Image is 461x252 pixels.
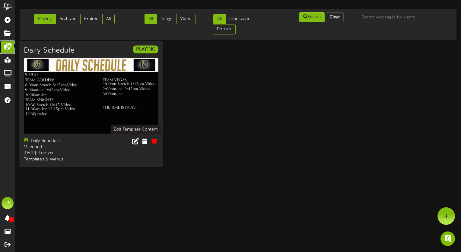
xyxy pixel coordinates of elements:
[80,14,103,24] a: Expired
[136,47,155,52] strong: PLAYING
[145,14,157,24] a: All
[2,197,14,209] div: DR
[24,138,87,144] div: Daily Schedule
[326,12,344,22] button: Clear
[24,150,87,157] div: [DATE] - Forever
[225,14,254,24] a: Landscape
[9,217,14,222] span: 0
[299,12,325,22] button: Search
[440,231,455,246] div: Open Intercom Messenger
[157,14,176,24] a: Image
[24,144,87,150] div: 15 seconds
[353,12,454,22] input: -- Search Messages by Name --
[213,24,236,34] a: Portrait
[102,14,115,24] a: All
[24,58,158,134] img: b7f32a16-a332-437e-a05e-184f801799e0.png
[24,157,87,163] div: Templates & Menus
[213,14,226,24] a: All
[34,14,56,24] a: Playing
[56,14,81,24] a: Archived
[176,14,196,24] a: Video
[24,47,74,55] h3: Daily Schedule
